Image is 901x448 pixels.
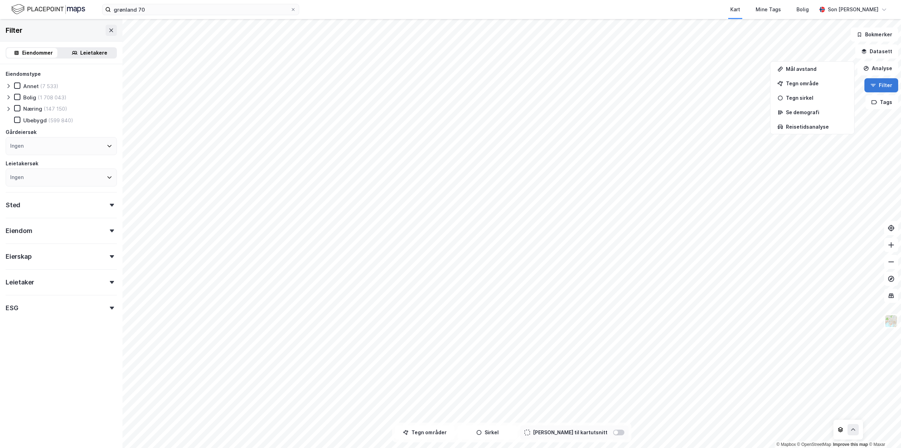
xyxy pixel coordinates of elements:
div: Tegn område [786,80,847,86]
a: Improve this map [833,442,868,447]
div: (599 840) [48,117,73,124]
div: Leietaker [6,278,34,287]
div: Annet [23,83,39,90]
div: Kart [730,5,740,14]
div: Gårdeiersøk [6,128,37,136]
div: Næring [23,105,42,112]
div: Tegn sirkel [786,95,847,101]
div: Eiendom [6,227,32,235]
button: Datasett [855,44,898,59]
a: Mapbox [776,442,796,447]
div: Filter [6,25,23,36]
div: Leietakersøk [6,159,38,168]
div: [PERSON_NAME] til kartutsnitt [533,428,607,437]
div: Kontrollprogram for chat [866,414,901,448]
div: Ubebygd [23,117,47,124]
div: Leietakere [80,49,107,57]
div: Ingen [10,173,24,182]
button: Tegn områder [395,425,455,440]
div: Son [PERSON_NAME] [828,5,878,14]
div: Mål avstand [786,66,847,72]
div: ESG [6,304,18,312]
div: (147 150) [44,105,67,112]
div: Se demografi [786,109,847,115]
button: Sirkel [458,425,517,440]
button: Analyse [857,61,898,75]
img: Z [884,314,898,328]
div: Eiendomstype [6,70,41,78]
input: Søk på adresse, matrikkel, gårdeiere, leietakere eller personer [111,4,290,15]
img: logo.f888ab2527a4732fd821a326f86c7f29.svg [11,3,85,16]
div: (1 708 043) [38,94,67,101]
div: (7 533) [40,83,58,90]
div: Reisetidsanalyse [786,124,847,130]
div: Bolig [23,94,36,101]
div: Eiendommer [22,49,53,57]
div: Sted [6,201,20,209]
button: Bokmerker [851,27,898,42]
div: Bolig [796,5,809,14]
iframe: Chat Widget [866,414,901,448]
div: Mine Tags [756,5,781,14]
div: Ingen [10,142,24,150]
div: Eierskap [6,252,31,261]
button: Filter [864,78,898,92]
button: Tags [865,95,898,109]
a: OpenStreetMap [797,442,831,447]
